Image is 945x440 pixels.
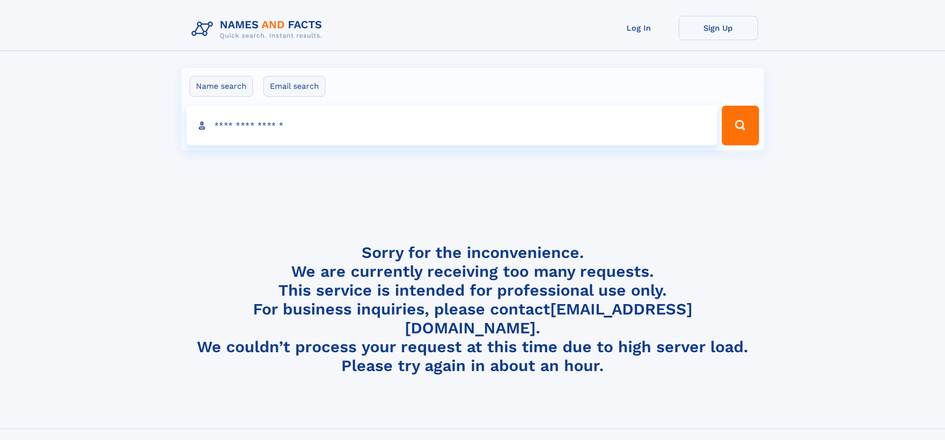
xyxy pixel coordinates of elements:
[405,300,693,337] a: [EMAIL_ADDRESS][DOMAIN_NAME]
[188,16,330,43] img: Logo Names and Facts
[188,243,758,376] h4: Sorry for the inconvenience. We are currently receiving too many requests. This service is intend...
[722,106,758,145] button: Search Button
[599,16,679,40] a: Log In
[187,106,718,145] input: search input
[679,16,758,40] a: Sign Up
[189,76,253,97] label: Name search
[263,76,325,97] label: Email search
